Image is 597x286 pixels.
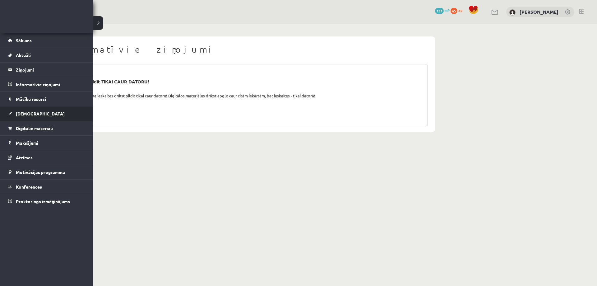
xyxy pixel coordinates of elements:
[16,169,65,175] span: Motivācijas programma
[49,72,424,78] div: [DATE] 11:32:12
[8,106,86,121] a: [DEMOGRAPHIC_DATA]
[445,8,450,13] span: mP
[16,77,86,91] legend: Informatīvie ziņojumi
[435,8,444,14] span: 137
[509,9,516,16] img: Emīls Miķelsons
[45,44,428,55] h1: Informatīvie ziņojumi
[8,77,86,91] a: Informatīvie ziņojumi
[451,8,465,13] a: 65 xp
[16,184,42,190] span: Konferences
[16,111,65,116] span: [DEMOGRAPHIC_DATA]
[8,136,86,150] a: Maksājumi
[8,63,86,77] a: Ziņojumi
[8,194,86,209] a: Proktoringa izmēģinājums
[16,52,31,58] span: Aktuāli
[8,165,86,179] a: Motivācijas programma
[8,92,86,106] a: Mācību resursi
[8,150,86,165] a: Atzīmes
[16,136,86,150] legend: Maksājumi
[16,63,86,77] legend: Ziņojumi
[16,38,32,43] span: Sākums
[7,11,57,26] a: Rīgas 1. Tālmācības vidusskola
[16,96,46,102] span: Mācību resursi
[435,8,450,13] a: 137 mP
[8,121,86,135] a: Digitālie materiāli
[8,180,86,194] a: Konferences
[53,78,419,85] div: Ieskaites drīkst pildīt TIKAI CAUR DATORU!
[16,155,33,160] span: Atzīmes
[458,8,462,13] span: xp
[520,9,558,15] a: [PERSON_NAME]
[451,8,457,14] span: 65
[8,48,86,62] a: Aktuāli
[8,33,86,48] a: Sākums
[16,199,70,204] span: Proktoringa izmēģinājums
[49,93,424,99] div: Labdien! Atgādinām, ka ieskaites drīkst pildīt tikai caur datoru! Digitālos materiālus drīkst apg...
[16,125,53,131] span: Digitālie materiāli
